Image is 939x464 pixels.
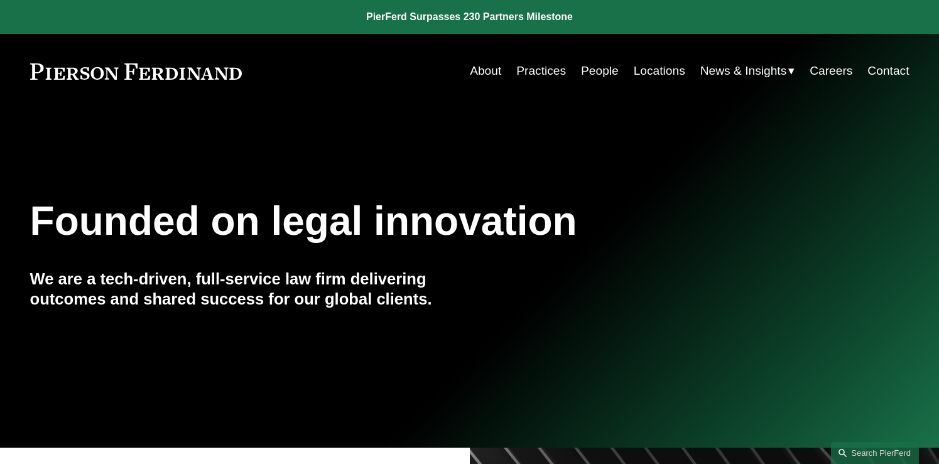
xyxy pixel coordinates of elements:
h1: Founded on legal innovation [30,198,763,244]
a: folder dropdown [700,59,795,83]
a: Practices [516,59,566,83]
span: News & Insights [700,60,787,82]
h4: We are a tech-driven, full-service law firm delivering outcomes and shared success for our global... [30,269,470,310]
a: Locations [634,59,685,83]
a: About [470,59,501,83]
a: Careers [810,59,852,83]
a: People [581,59,619,83]
a: Contact [867,59,909,83]
a: Search this site [831,442,919,464]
